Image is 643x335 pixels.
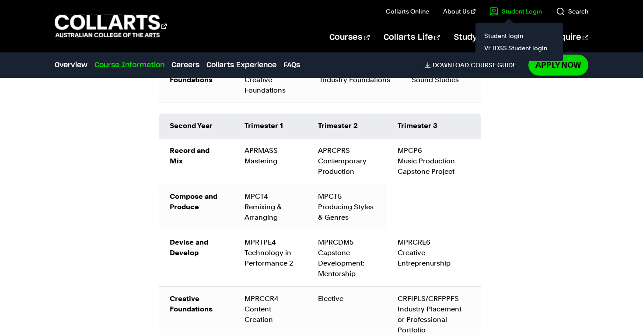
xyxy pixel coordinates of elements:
[308,184,387,230] td: MPCT5 Producing Styles & Genres
[170,238,208,257] strong: Devise and Develop
[454,23,536,52] a: Study Information
[550,23,588,52] a: Enquire
[170,294,213,313] strong: Creative Foundations
[234,138,308,184] td: APRMASS Mastering
[425,61,523,69] a: DownloadCourse Guide
[283,60,300,70] a: FAQs
[482,30,556,42] a: Student login
[384,23,440,52] a: Collarts Life
[159,114,234,138] td: Second Year
[443,7,475,16] a: About Us
[308,114,387,138] td: Trimester 2
[234,114,308,138] td: Trimester 1
[387,114,481,138] td: Trimester 3
[206,60,276,70] a: Collarts Experience
[318,237,377,279] div: MPRCDM5 Capstone Development: Mentorship
[234,184,308,230] td: MPCT4 Remixing & Arranging
[482,42,556,54] a: VETDSS Student login
[556,7,588,16] a: Search
[55,14,167,38] div: Go to homepage
[528,55,588,75] a: Apply Now
[245,237,297,269] div: MPRTPE4 Technology in Performance 2
[170,146,210,165] strong: Record and Mix
[329,23,369,52] a: Courses
[387,230,481,287] td: MPRCRE6 Creative Entreprenurship
[170,192,217,211] strong: Compose and Produce
[433,61,469,69] span: Download
[387,138,481,230] td: MPCP6 Music Production Capstone Project
[310,57,401,103] td: CRFIFOS Industry Foundations
[489,7,542,16] a: Student Login
[55,60,87,70] a: Overview
[234,57,310,103] td: CRFCRFS Creative Foundations
[171,60,199,70] a: Careers
[94,60,164,70] a: Course Information
[386,7,429,16] a: Collarts Online
[308,138,387,184] td: APRCPRS Contemporary Production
